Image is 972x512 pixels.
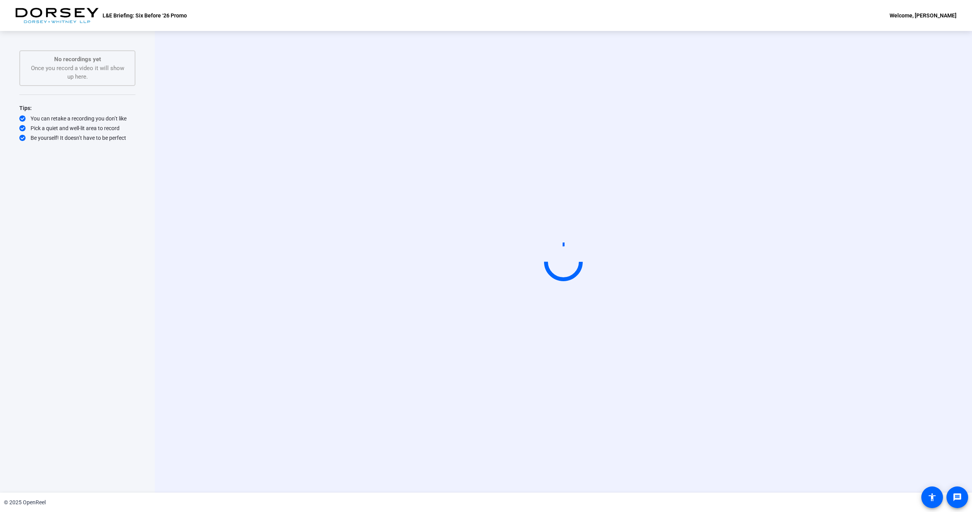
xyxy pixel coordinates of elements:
[15,8,99,23] img: OpenReel logo
[19,103,135,113] div: Tips:
[953,493,962,502] mat-icon: message
[28,55,127,81] div: Once you record a video it will show up here.
[103,11,187,20] p: L&E Briefing: Six Before ‘26 Promo
[4,498,46,507] div: © 2025 OpenReel
[19,134,135,142] div: Be yourself! It doesn’t have to be perfect
[928,493,937,502] mat-icon: accessibility
[890,11,957,20] div: Welcome, [PERSON_NAME]
[28,55,127,64] p: No recordings yet
[19,124,135,132] div: Pick a quiet and well-lit area to record
[19,115,135,122] div: You can retake a recording you don’t like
